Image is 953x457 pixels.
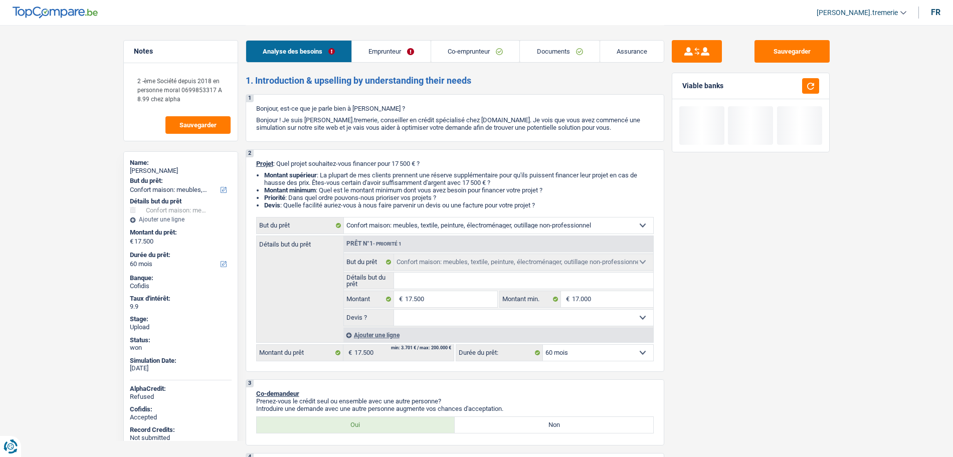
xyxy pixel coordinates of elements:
div: Détails but du prêt [130,197,232,205]
label: Durée du prêt: [456,345,543,361]
span: [PERSON_NAME].tremerie [817,9,898,17]
span: € [561,291,572,307]
a: Emprunteur [352,41,431,62]
span: € [130,238,133,246]
label: Oui [257,417,455,433]
label: Devis ? [344,310,395,326]
div: 1 [246,95,254,102]
div: [PERSON_NAME] [130,167,232,175]
div: Accepted [130,413,232,421]
p: Introduire une demande avec une autre personne augmente vos chances d'acceptation. [256,405,654,412]
span: - Priorité 1 [373,241,402,247]
div: Taux d'intérêt: [130,295,232,303]
div: Cofidis: [130,405,232,413]
p: : Quel projet souhaitez-vous financer pour 17 500 € ? [256,160,654,167]
li: : La plupart de mes clients prennent une réserve supplémentaire pour qu'ils puissent financer leu... [264,171,654,186]
div: won [130,344,232,352]
span: Projet [256,160,273,167]
div: Record Credits: [130,426,232,434]
a: Assurance [600,41,664,62]
p: Bonjour ! Je suis [PERSON_NAME].tremerie, conseiller en crédit spécialisé chez [DOMAIN_NAME]. Je ... [256,116,654,131]
button: Sauvegarder [754,40,830,63]
li: : Dans quel ordre pouvons-nous prioriser vos projets ? [264,194,654,201]
p: Prenez-vous le crédit seul ou ensemble avec une autre personne? [256,397,654,405]
div: fr [931,8,940,17]
li: : Quel est le montant minimum dont vous avez besoin pour financer votre projet ? [264,186,654,194]
div: AlphaCredit: [130,385,232,393]
div: min: 3.701 € / max: 200.000 € [391,346,451,350]
span: € [394,291,405,307]
div: Ajouter une ligne [130,216,232,223]
div: Name: [130,159,232,167]
div: Stage: [130,315,232,323]
span: Sauvegarder [179,122,217,128]
p: Bonjour, est-ce que je parle bien à [PERSON_NAME] ? [256,105,654,112]
div: Upload [130,323,232,331]
a: Co-emprunteur [431,41,519,62]
label: Montant du prêt [257,345,343,361]
span: Co-demandeur [256,390,299,397]
div: Banque: [130,274,232,282]
a: Documents [520,41,599,62]
strong: Montant supérieur [264,171,317,179]
label: Durée du prêt: [130,251,230,259]
label: But du prêt [344,254,395,270]
label: Détails but du prêt [344,273,395,289]
div: Not submitted [130,434,232,442]
a: [PERSON_NAME].tremerie [809,5,906,21]
img: TopCompare Logo [13,7,98,19]
label: But du prêt: [130,177,230,185]
label: Détails but du prêt [257,236,343,248]
li: : Quelle facilité auriez-vous à nous faire parvenir un devis ou une facture pour votre projet ? [264,201,654,209]
div: Refused [130,393,232,401]
div: Prêt n°1 [344,241,404,247]
div: Simulation Date: [130,357,232,365]
a: Analyse des besoins [246,41,351,62]
h5: Notes [134,47,228,56]
label: But du prêt [257,217,344,234]
div: 9.9 [130,303,232,311]
div: Status: [130,336,232,344]
span: Devis [264,201,280,209]
div: Cofidis [130,282,232,290]
h2: 1. Introduction & upselling by understanding their needs [246,75,664,86]
div: [DATE] [130,364,232,372]
label: Non [455,417,653,433]
div: Viable banks [682,82,723,90]
div: 2 [246,150,254,157]
div: 3 [246,380,254,387]
label: Montant [344,291,395,307]
button: Sauvegarder [165,116,231,134]
label: Montant du prêt: [130,228,230,237]
div: Ajouter une ligne [343,328,653,342]
strong: Priorité [264,194,285,201]
span: € [343,345,354,361]
strong: Montant minimum [264,186,316,194]
label: Montant min. [500,291,561,307]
